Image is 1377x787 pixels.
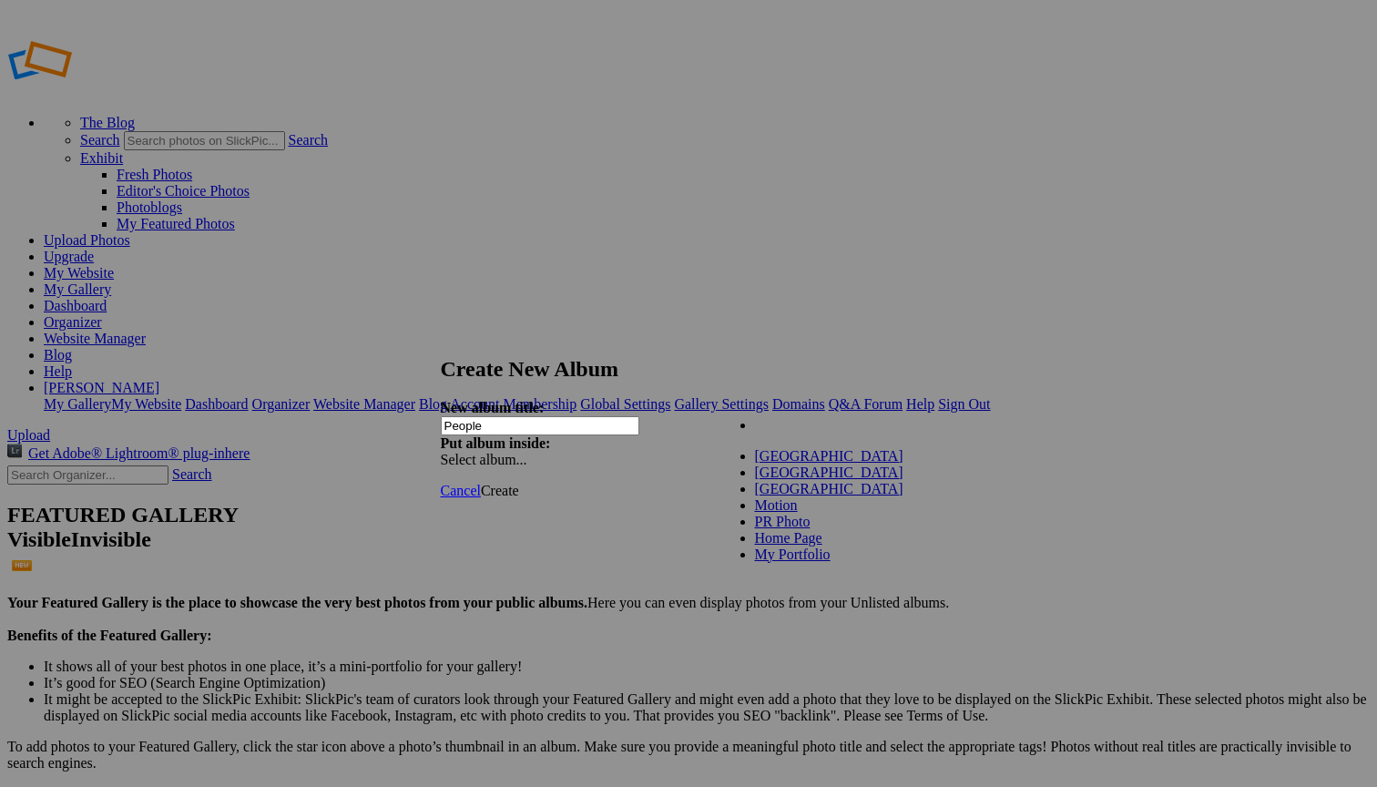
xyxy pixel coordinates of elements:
[441,452,527,467] span: Select album...
[441,357,923,382] h2: Create New Album
[481,483,519,498] span: Create
[441,435,551,451] strong: Put album inside:
[441,400,545,415] strong: New album title:
[441,483,481,498] a: Cancel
